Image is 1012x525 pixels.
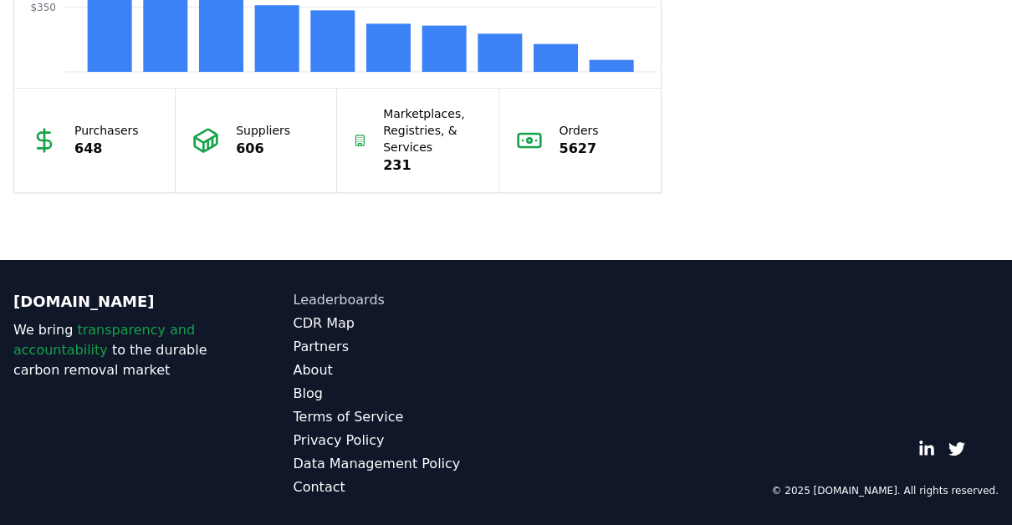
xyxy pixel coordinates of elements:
[236,122,290,139] p: Suppliers
[13,290,227,313] p: [DOMAIN_NAME]
[560,122,599,139] p: Orders
[383,155,481,176] p: 231
[948,441,965,457] a: Twitter
[294,313,507,334] a: CDR Map
[294,454,507,474] a: Data Management Policy
[13,320,227,380] p: We bring to the durable carbon removal market
[294,384,507,404] a: Blog
[30,2,56,13] tspan: $350
[294,290,507,310] a: Leaderboards
[294,477,507,497] a: Contact
[560,139,599,159] p: 5627
[236,139,290,159] p: 606
[294,360,507,380] a: About
[294,337,507,357] a: Partners
[74,139,139,159] p: 648
[294,431,507,451] a: Privacy Policy
[74,122,139,139] p: Purchasers
[294,407,507,427] a: Terms of Service
[13,322,195,358] span: transparency and accountability
[918,441,935,457] a: LinkedIn
[383,105,481,155] p: Marketplaces, Registries, & Services
[771,484,999,497] p: © 2025 [DOMAIN_NAME]. All rights reserved.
